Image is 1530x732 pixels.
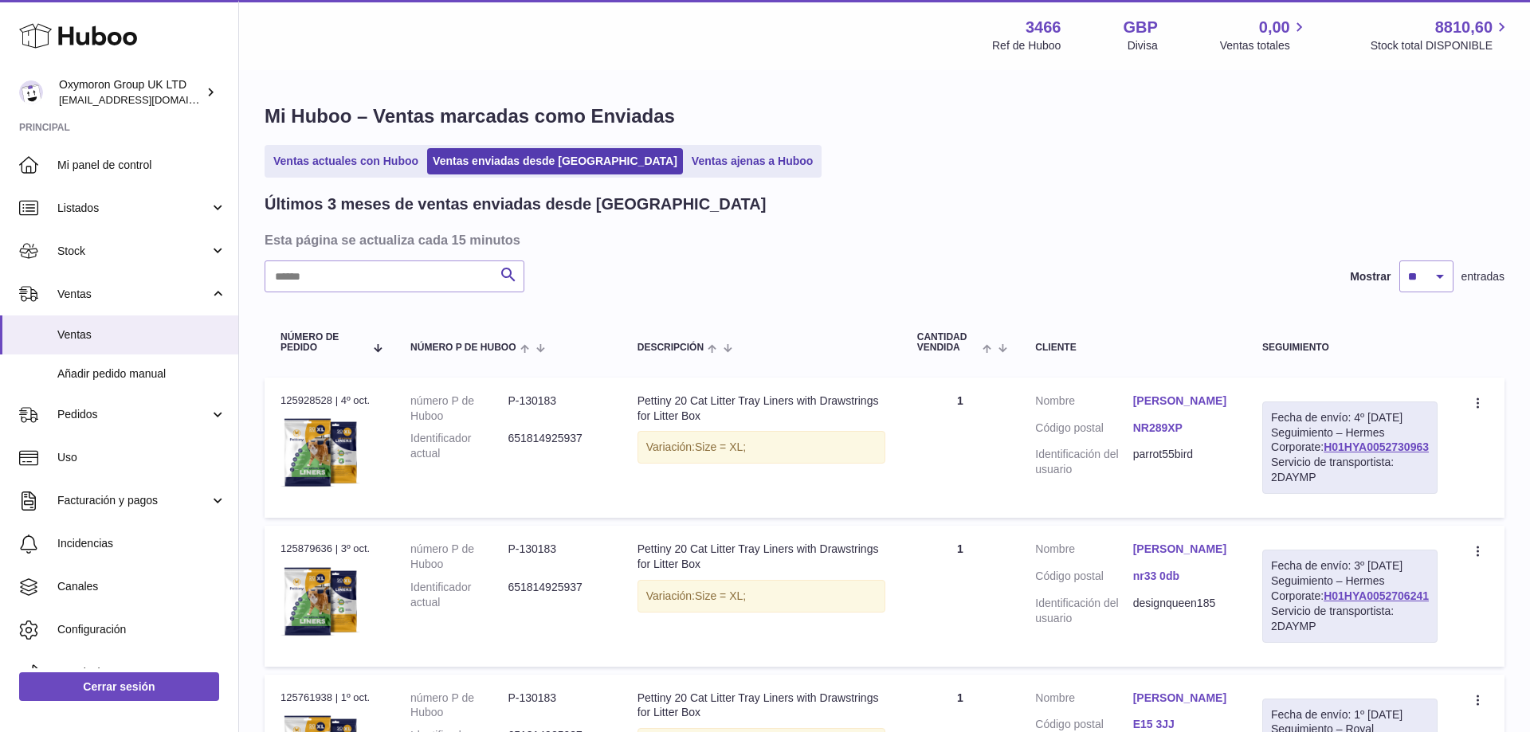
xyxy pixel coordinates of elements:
span: Devoluciones [57,665,226,680]
span: [EMAIL_ADDRESS][DOMAIN_NAME] [59,93,234,106]
span: Size = XL; [695,589,746,602]
a: [PERSON_NAME] [1133,691,1230,706]
div: Seguimiento – Hermes Corporate: [1262,550,1438,642]
h2: Últimos 3 meses de ventas enviadas desde [GEOGRAPHIC_DATA] [265,194,766,215]
div: Pettiny 20 Cat Litter Tray Liners with Drawstrings for Litter Box [637,691,885,721]
img: $_57.JPG [280,413,360,492]
span: Uso [57,450,226,465]
dd: 651814925937 [508,431,605,461]
div: Variación: [637,431,885,464]
span: Mi panel de control [57,158,226,173]
span: Canales [57,579,226,594]
dt: número P de Huboo [410,542,508,572]
span: Listados [57,201,210,216]
dd: parrot55bird [1133,447,1230,477]
a: Ventas actuales con Huboo [268,148,424,174]
img: $_57.JPG [280,562,360,641]
dt: Identificador actual [410,431,508,461]
span: Stock [57,244,210,259]
div: Seguimiento – Hermes Corporate: [1262,401,1438,494]
span: Size = XL; [695,440,746,453]
span: 0,00 [1259,17,1290,38]
div: Pettiny 20 Cat Litter Tray Liners with Drawstrings for Litter Box [637,542,885,572]
span: Incidencias [57,536,226,551]
a: [PERSON_NAME] [1133,393,1230,409]
span: Stock total DISPONIBLE [1371,38,1511,53]
span: Configuración [57,622,226,637]
span: Número de pedido [280,332,365,353]
dd: designqueen185 [1133,596,1230,626]
a: E15 3JJ [1133,717,1230,732]
td: 1 [901,526,1020,666]
a: H01HYA0052706241 [1324,589,1429,602]
div: Fecha de envío: 1º [DATE] [1271,707,1429,722]
span: 8810,60 [1435,17,1493,38]
a: Cerrar sesión [19,672,219,701]
dd: P-130183 [508,393,605,424]
div: Servicio de transportista: 2DAYMP [1271,455,1429,485]
dt: Código postal [1035,421,1132,440]
dt: Nombre [1035,542,1132,561]
a: Ventas ajenas a Huboo [686,148,819,174]
span: Ventas [57,327,226,343]
dt: Código postal [1035,569,1132,588]
dt: Identificador actual [410,580,508,610]
span: Facturación y pagos [57,493,210,508]
a: nr33 0db [1133,569,1230,584]
h1: Mi Huboo – Ventas marcadas como Enviadas [265,104,1504,129]
label: Mostrar [1350,269,1391,284]
dt: Identificación del usuario [1035,596,1132,626]
div: Servicio de transportista: 2DAYMP [1271,604,1429,634]
div: Fecha de envío: 4º [DATE] [1271,410,1429,425]
dd: 651814925937 [508,580,605,610]
a: H01HYA0052730963 [1324,440,1429,453]
div: Seguimiento [1262,343,1438,353]
span: número P de Huboo [410,343,516,353]
dt: número P de Huboo [410,393,508,424]
div: Divisa [1128,38,1158,53]
div: Ref de Huboo [992,38,1061,53]
a: Ventas enviadas desde [GEOGRAPHIC_DATA] [427,148,683,174]
dt: Nombre [1035,691,1132,710]
span: Ventas [57,287,210,302]
dt: Identificación del usuario [1035,447,1132,477]
dt: número P de Huboo [410,691,508,721]
div: 125928528 | 4º oct. [280,393,379,408]
span: Cantidad vendida [917,332,979,353]
span: entradas [1461,269,1504,284]
dd: P-130183 [508,691,605,721]
dd: P-130183 [508,542,605,572]
span: Añadir pedido manual [57,366,226,382]
span: Pedidos [57,407,210,422]
span: Ventas totales [1220,38,1308,53]
strong: 3466 [1026,17,1061,38]
div: 125879636 | 3º oct. [280,542,379,556]
a: 8810,60 Stock total DISPONIBLE [1371,17,1511,53]
div: Fecha de envío: 3º [DATE] [1271,558,1429,573]
div: Cliente [1035,343,1230,353]
a: [PERSON_NAME] [1133,542,1230,557]
h3: Esta página se actualiza cada 15 minutos [265,231,1501,249]
a: 0,00 Ventas totales [1220,17,1308,53]
div: Variación: [637,580,885,613]
div: Oxymoron Group UK LTD [59,77,202,108]
div: Pettiny 20 Cat Litter Tray Liners with Drawstrings for Litter Box [637,393,885,424]
img: partners@oxymorongroup.com [19,80,43,104]
span: Descripción [637,343,704,353]
dt: Nombre [1035,393,1132,413]
strong: GBP [1123,17,1157,38]
a: NR289XP [1133,421,1230,436]
td: 1 [901,378,1020,518]
div: 125761938 | 1º oct. [280,691,379,705]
